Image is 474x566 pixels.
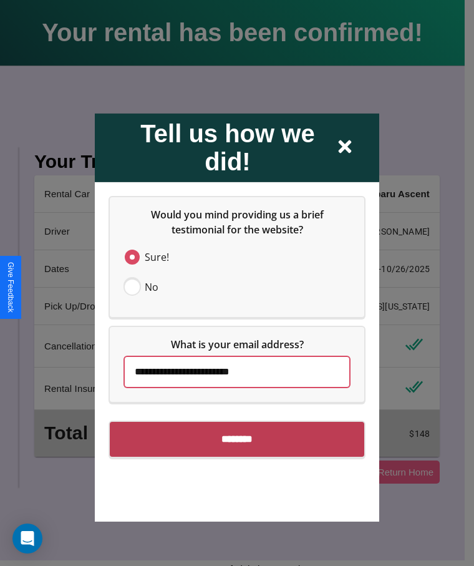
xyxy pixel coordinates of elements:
div: Open Intercom Messenger [12,524,42,554]
span: What is your email address? [171,337,304,351]
span: Would you mind providing us a brief testimonial for the website? [151,207,326,236]
span: No [145,279,158,294]
span: Sure! [145,249,169,264]
h2: Tell us how we did! [120,119,336,175]
div: Give Feedback [6,262,15,313]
